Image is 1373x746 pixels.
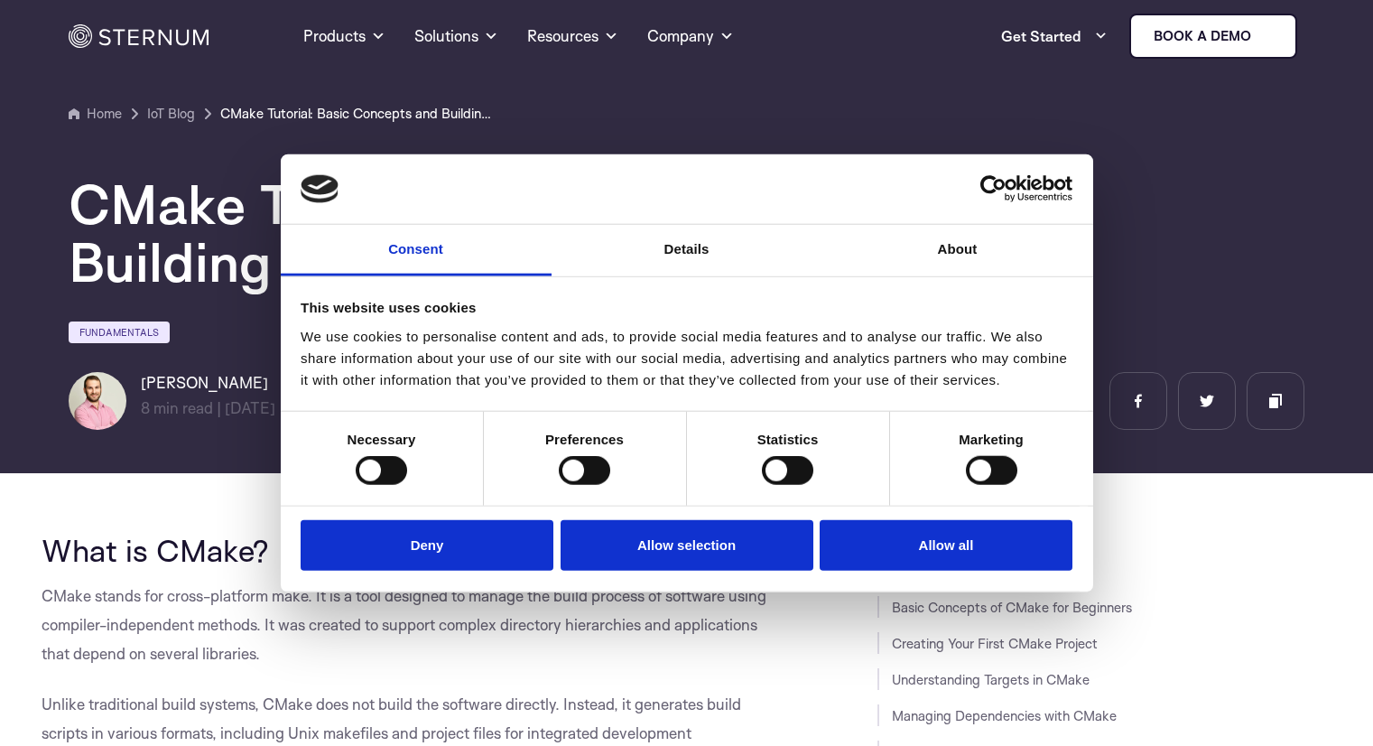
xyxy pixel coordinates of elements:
p: CMake stands for cross-platform make. It is a tool designed to manage the build process of softwa... [42,582,787,668]
a: Details [552,225,822,276]
a: Basic Concepts of CMake for Beginners [892,599,1132,616]
a: Usercentrics Cookiebot - opens in a new window [914,175,1072,202]
div: This website uses cookies [301,297,1072,319]
strong: Preferences [545,432,624,447]
a: Solutions [414,4,498,69]
a: Company [647,4,734,69]
img: sternum iot [1258,29,1273,43]
img: logo [301,174,339,203]
strong: Statistics [757,432,819,447]
button: Allow all [820,519,1072,571]
a: About [822,225,1093,276]
button: Allow selection [561,519,813,571]
strong: Marketing [959,432,1024,447]
div: We use cookies to personalise content and ads, to provide social media features and to analyse ou... [301,326,1072,391]
a: Get Started [1001,18,1108,54]
a: Fundamentals [69,322,170,343]
span: min read | [141,398,221,417]
span: [DATE] [225,398,275,417]
a: Creating Your First CMake Project [892,635,1098,652]
img: Lian Granot [69,372,126,430]
h1: CMake Tutorial: Basic Concepts and Building Your First Project [69,175,1152,291]
strong: Necessary [348,432,416,447]
a: Book a demo [1129,14,1297,59]
a: Managing Dependencies with CMake [892,707,1117,724]
a: Resources [527,4,618,69]
a: IoT Blog [147,103,195,125]
span: 8 [141,398,150,417]
h3: JUMP TO SECTION [877,524,1341,538]
a: Understanding Targets in CMake [892,671,1090,688]
h6: [PERSON_NAME] [141,372,275,394]
a: Consent [281,225,552,276]
button: Deny [301,519,553,571]
a: Products [303,4,385,69]
h2: What is CMake? [42,533,787,567]
a: Home [69,103,122,125]
a: CMake Tutorial: Basic Concepts and Building Your First Project [220,103,491,125]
